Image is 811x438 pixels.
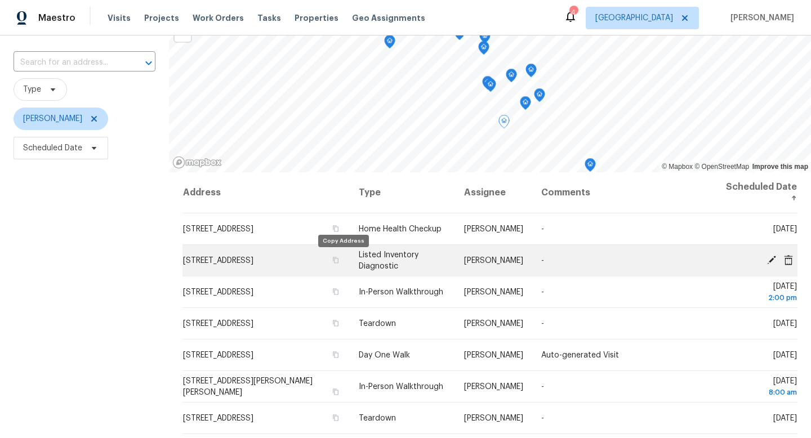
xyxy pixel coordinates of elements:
span: Home Health Checkup [359,225,442,233]
a: Mapbox homepage [172,156,222,169]
span: Properties [295,12,338,24]
span: [DATE] [726,377,797,398]
span: [DATE] [773,414,797,422]
button: Copy Address [331,387,341,397]
div: Map marker [485,78,496,96]
span: [DATE] [773,225,797,233]
button: Copy Address [331,224,341,234]
div: Map marker [384,35,395,52]
span: Visits [108,12,131,24]
span: [STREET_ADDRESS][PERSON_NAME][PERSON_NAME] [183,377,313,396]
span: Teardown [359,414,396,422]
span: - [541,225,544,233]
span: Maestro [38,12,75,24]
div: Map marker [585,158,596,176]
span: In-Person Walkthrough [359,383,443,391]
div: Map marker [534,88,545,106]
th: Comments [532,172,717,213]
canvas: Map [169,3,811,172]
span: [STREET_ADDRESS] [183,225,253,233]
span: Type [23,84,41,95]
span: In-Person Walkthrough [359,288,443,296]
div: Map marker [520,96,531,114]
button: Open [141,55,157,71]
span: [STREET_ADDRESS] [183,257,253,265]
span: - [541,414,544,422]
span: - [541,257,544,265]
span: [STREET_ADDRESS] [183,288,253,296]
span: [PERSON_NAME] [464,414,523,422]
span: Scheduled Date [23,142,82,154]
div: Map marker [498,115,510,132]
span: [PERSON_NAME] [464,383,523,391]
input: Search for an address... [14,54,124,71]
a: Improve this map [752,163,808,171]
span: - [541,383,544,391]
span: - [541,288,544,296]
a: Mapbox [662,163,693,171]
span: Projects [144,12,179,24]
span: [DATE] [726,283,797,303]
button: Copy Address [331,287,341,297]
span: [PERSON_NAME] [464,351,523,359]
th: Address [182,172,350,213]
span: [STREET_ADDRESS] [183,414,253,422]
div: 2:00 pm [726,292,797,303]
span: Teardown [359,320,396,328]
span: [DATE] [773,320,797,328]
th: Scheduled Date ↑ [717,172,797,213]
span: Edit [763,254,780,265]
button: Copy Address [331,413,341,423]
th: Assignee [455,172,532,213]
th: Type [350,172,456,213]
span: [PERSON_NAME] [464,288,523,296]
button: Copy Address [331,318,341,328]
span: Listed Inventory Diagnostic [359,251,418,270]
div: Map marker [478,41,489,59]
span: Tasks [257,14,281,22]
span: [PERSON_NAME] [23,113,82,124]
span: [PERSON_NAME] [464,257,523,265]
span: Geo Assignments [352,12,425,24]
span: [GEOGRAPHIC_DATA] [595,12,673,24]
span: Auto-generated Visit [541,351,619,359]
span: - [541,320,544,328]
button: Copy Address [331,350,341,360]
div: Map marker [525,64,537,81]
div: Map marker [479,30,491,47]
span: [PERSON_NAME] [726,12,794,24]
div: 8:00 am [726,387,797,398]
span: [PERSON_NAME] [464,225,523,233]
span: Work Orders [193,12,244,24]
div: Map marker [506,69,517,86]
span: [PERSON_NAME] [464,320,523,328]
span: [STREET_ADDRESS] [183,351,253,359]
span: Cancel [780,254,797,265]
a: OpenStreetMap [694,163,749,171]
span: [DATE] [773,351,797,359]
div: Map marker [482,76,493,93]
span: [STREET_ADDRESS] [183,320,253,328]
div: 4 [569,7,577,18]
span: Day One Walk [359,351,410,359]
